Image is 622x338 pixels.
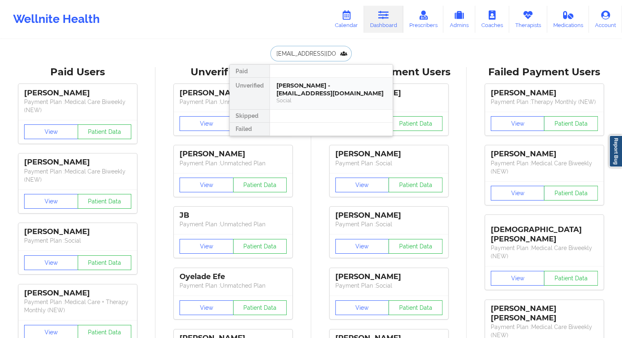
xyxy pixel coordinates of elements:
button: View [180,116,234,131]
div: [PERSON_NAME] [PERSON_NAME] [491,304,598,323]
a: Coaches [475,6,509,33]
p: Payment Plan : Medical Care Biweekly (NEW) [491,159,598,176]
p: Payment Plan : Medical Care + Therapy Monthly (NEW) [24,298,131,314]
div: [PERSON_NAME] [24,227,131,237]
button: View [24,255,78,270]
div: [DEMOGRAPHIC_DATA][PERSON_NAME] [491,219,598,244]
p: Payment Plan : Unmatched Plan [180,159,287,167]
div: [PERSON_NAME] [335,211,442,220]
a: Calendar [329,6,364,33]
div: JB [180,211,287,220]
div: Unverified [230,78,269,110]
div: [PERSON_NAME] [491,149,598,159]
button: Patient Data [544,116,598,131]
p: Payment Plan : Social [24,237,131,245]
button: View [491,271,545,286]
button: Patient Data [544,271,598,286]
a: Dashboard [364,6,403,33]
button: Patient Data [388,300,442,315]
p: Payment Plan : Social [335,220,442,228]
div: [PERSON_NAME] [24,88,131,98]
div: [PERSON_NAME] [180,149,287,159]
a: Admins [443,6,475,33]
button: View [180,300,234,315]
p: Payment Plan : Medical Care Biweekly (NEW) [491,244,598,260]
button: View [491,186,545,201]
a: Medications [547,6,589,33]
p: Payment Plan : Medical Care Biweekly (NEW) [24,167,131,184]
div: [PERSON_NAME] [491,88,598,98]
div: Social [276,97,386,104]
p: Payment Plan : Therapy Monthly (NEW) [491,98,598,106]
div: Unverified Users [161,66,305,79]
p: Payment Plan : Social [335,159,442,167]
button: Patient Data [544,186,598,201]
div: Skipped [230,110,269,123]
button: View [335,178,389,192]
a: Therapists [509,6,547,33]
button: Patient Data [388,178,442,192]
p: Payment Plan : Medical Care Biweekly (NEW) [24,98,131,114]
p: Payment Plan : Social [335,282,442,290]
div: Oyelade Efe [180,272,287,282]
button: Patient Data [233,239,287,254]
div: [PERSON_NAME] - [EMAIL_ADDRESS][DOMAIN_NAME] [276,82,386,97]
button: Patient Data [388,239,442,254]
a: Report Bug [609,135,622,167]
button: View [24,194,78,209]
div: [PERSON_NAME] [24,158,131,167]
a: Account [589,6,622,33]
button: Patient Data [233,300,287,315]
button: View [180,178,234,192]
div: [PERSON_NAME] [24,288,131,298]
button: Patient Data [78,194,132,209]
p: Payment Plan : Unmatched Plan [180,98,287,106]
p: Payment Plan : Unmatched Plan [180,220,287,228]
div: Paid Users [6,66,150,79]
button: View [24,124,78,139]
button: View [335,239,389,254]
div: [PERSON_NAME] [180,88,287,98]
button: Patient Data [233,178,287,192]
div: Paid [230,65,269,78]
button: Patient Data [78,255,132,270]
div: [PERSON_NAME] [335,272,442,282]
div: [PERSON_NAME] [335,149,442,159]
a: Prescribers [403,6,444,33]
button: Patient Data [388,116,442,131]
button: View [335,300,389,315]
div: Failed Payment Users [472,66,616,79]
button: View [180,239,234,254]
button: Patient Data [78,124,132,139]
button: View [491,116,545,131]
div: Failed [230,123,269,136]
p: Payment Plan : Unmatched Plan [180,282,287,290]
